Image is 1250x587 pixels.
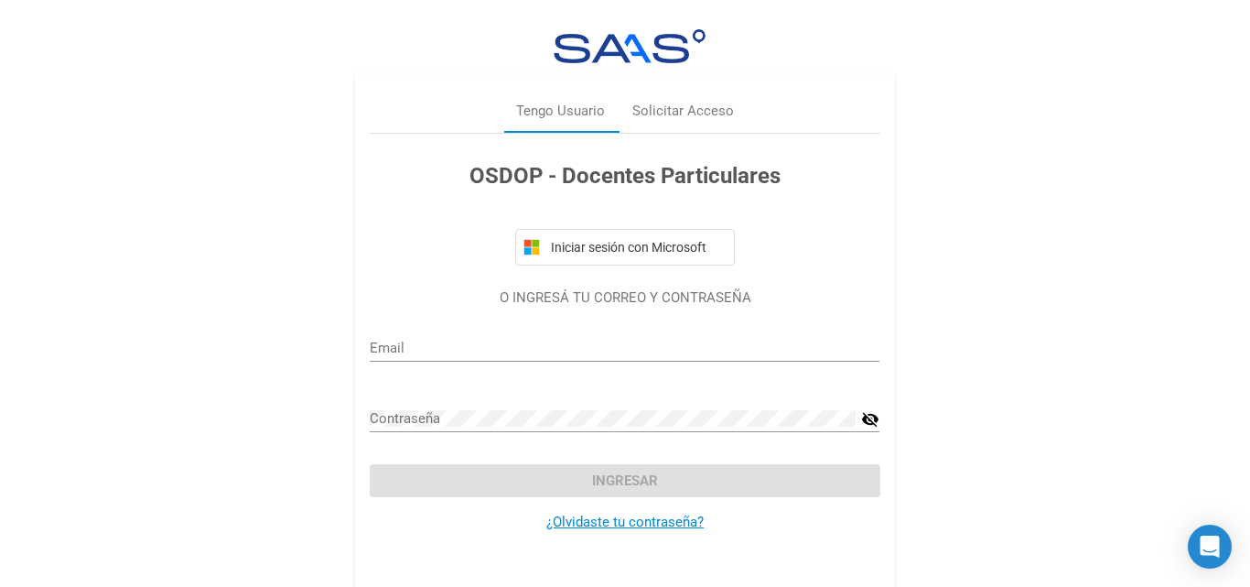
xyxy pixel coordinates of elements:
[547,240,727,255] span: Iniciar sesión con Microsoft
[370,288,879,309] p: O INGRESÁ TU CORREO Y CONTRASEÑA
[370,464,879,497] button: Ingresar
[515,229,735,266] button: Iniciar sesión con Microsoft
[370,159,879,192] h3: OSDOP - Docentes Particulares
[546,514,704,530] a: ¿Olvidaste tu contraseña?
[1188,525,1232,569] div: Open Intercom Messenger
[861,408,879,430] mat-icon: visibility_off
[592,473,658,489] span: Ingresar
[632,101,734,122] div: Solicitar Acceso
[516,101,605,122] div: Tengo Usuario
